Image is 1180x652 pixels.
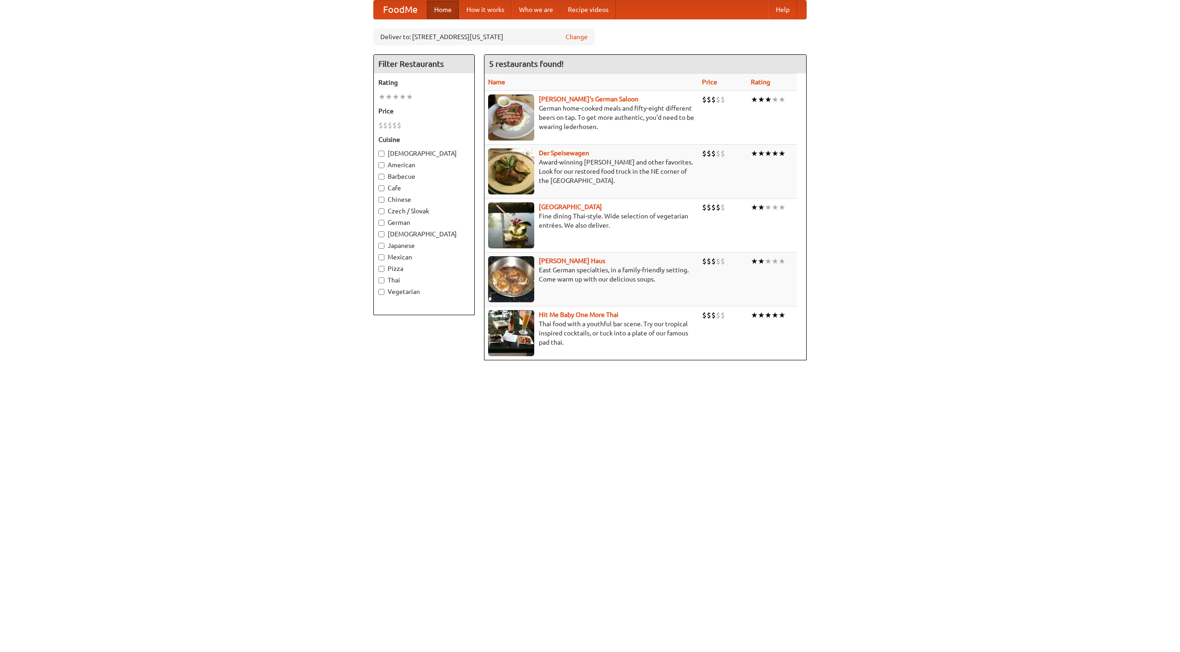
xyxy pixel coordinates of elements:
li: $ [720,310,725,320]
li: ★ [772,310,779,320]
li: ★ [751,256,758,266]
a: Hit Me Baby One More Thai [539,311,619,318]
input: German [378,220,384,226]
li: ★ [765,94,772,105]
input: Thai [378,277,384,283]
input: Japanese [378,243,384,249]
li: ★ [378,92,385,102]
li: ★ [765,202,772,212]
li: $ [716,310,720,320]
li: ★ [779,148,785,159]
li: $ [711,148,716,159]
img: satay.jpg [488,202,534,248]
input: [DEMOGRAPHIC_DATA] [378,231,384,237]
li: $ [720,94,725,105]
p: German home-cooked meals and fifty-eight different beers on tap. To get more authentic, you'd nee... [488,104,695,131]
input: Pizza [378,266,384,272]
a: Home [427,0,459,19]
a: Der Speisewagen [539,149,589,157]
li: $ [707,148,711,159]
li: ★ [772,94,779,105]
li: $ [720,256,725,266]
input: Czech / Slovak [378,208,384,214]
label: Czech / Slovak [378,206,470,216]
li: $ [702,148,707,159]
label: Mexican [378,253,470,262]
h5: Price [378,106,470,116]
a: [PERSON_NAME] Haus [539,257,605,264]
label: Japanese [378,241,470,250]
input: American [378,162,384,168]
li: ★ [751,310,758,320]
label: German [378,218,470,227]
li: ★ [392,92,399,102]
li: ★ [758,148,765,159]
li: $ [707,310,711,320]
li: ★ [779,202,785,212]
li: $ [716,148,720,159]
input: [DEMOGRAPHIC_DATA] [378,151,384,157]
li: $ [711,202,716,212]
li: ★ [758,94,765,105]
li: $ [383,120,388,130]
li: ★ [385,92,392,102]
li: $ [702,202,707,212]
li: $ [720,202,725,212]
li: $ [716,202,720,212]
li: ★ [779,310,785,320]
a: Price [702,78,717,86]
li: $ [392,120,397,130]
a: [GEOGRAPHIC_DATA] [539,203,602,211]
li: $ [720,148,725,159]
label: Thai [378,276,470,285]
li: ★ [751,148,758,159]
li: ★ [779,94,785,105]
p: East German specialties, in a family-friendly setting. Come warm up with our delicious soups. [488,265,695,284]
li: ★ [406,92,413,102]
a: FoodMe [374,0,427,19]
li: ★ [758,202,765,212]
li: $ [397,120,401,130]
img: babythai.jpg [488,310,534,356]
li: $ [707,256,711,266]
a: Name [488,78,505,86]
li: $ [711,256,716,266]
img: kohlhaus.jpg [488,256,534,302]
li: $ [711,94,716,105]
li: $ [388,120,392,130]
a: Rating [751,78,770,86]
li: ★ [751,94,758,105]
label: Chinese [378,195,470,204]
label: Cafe [378,183,470,193]
label: American [378,160,470,170]
li: ★ [758,256,765,266]
input: Chinese [378,197,384,203]
label: Barbecue [378,172,470,181]
label: Pizza [378,264,470,273]
li: $ [707,94,711,105]
h4: Filter Restaurants [374,55,474,73]
li: $ [702,310,707,320]
a: Who we are [512,0,560,19]
input: Cafe [378,185,384,191]
input: Vegetarian [378,289,384,295]
li: ★ [772,148,779,159]
a: How it works [459,0,512,19]
li: $ [716,256,720,266]
li: ★ [765,148,772,159]
div: Deliver to: [STREET_ADDRESS][US_STATE] [373,29,595,45]
li: $ [716,94,720,105]
li: ★ [751,202,758,212]
p: Fine dining Thai-style. Wide selection of vegetarian entrées. We also deliver. [488,211,695,230]
a: Change [566,32,588,41]
ng-pluralize: 5 restaurants found! [489,59,564,68]
a: [PERSON_NAME]'s German Saloon [539,95,638,103]
a: Help [768,0,797,19]
li: ★ [765,310,772,320]
input: Mexican [378,254,384,260]
li: ★ [399,92,406,102]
